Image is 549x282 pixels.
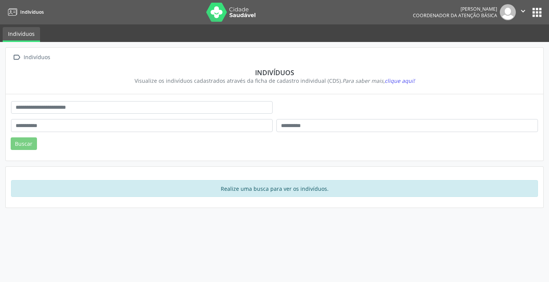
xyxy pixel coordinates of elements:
[11,180,538,197] div: Realize uma busca para ver os indivíduos.
[22,52,51,63] div: Indivíduos
[20,9,44,15] span: Indivíduos
[11,137,37,150] button: Buscar
[516,4,530,20] button: 
[11,52,22,63] i: 
[342,77,415,84] i: Para saber mais,
[11,52,51,63] a:  Indivíduos
[413,6,497,12] div: [PERSON_NAME]
[16,68,533,77] div: Indivíduos
[500,4,516,20] img: img
[519,7,527,15] i: 
[5,6,44,18] a: Indivíduos
[530,6,544,19] button: apps
[3,27,40,42] a: Indivíduos
[413,12,497,19] span: Coordenador da Atenção Básica
[16,77,533,85] div: Visualize os indivíduos cadastrados através da ficha de cadastro individual (CDS).
[385,77,415,84] span: clique aqui!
